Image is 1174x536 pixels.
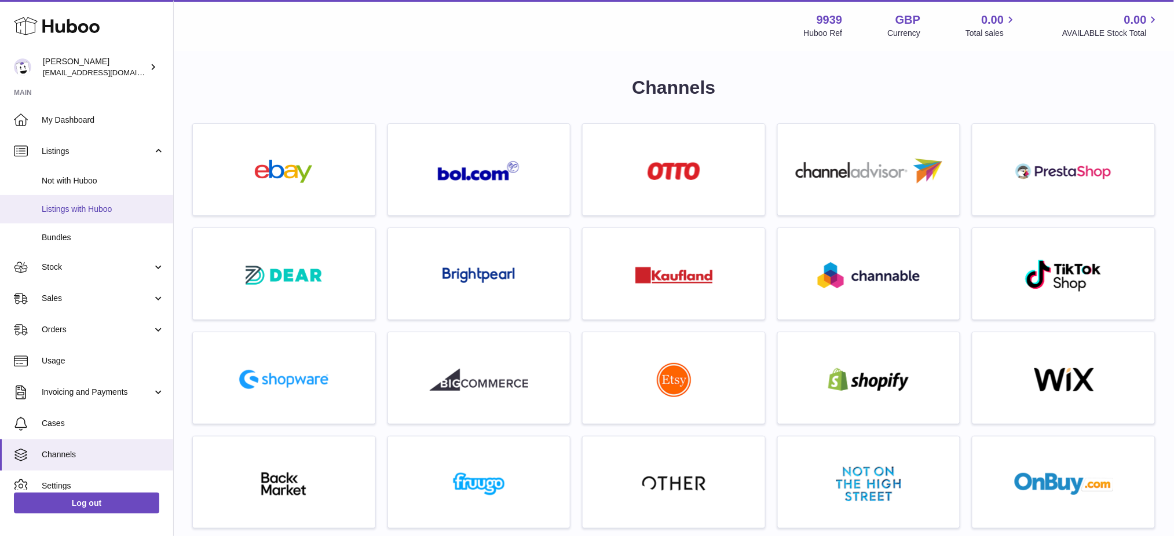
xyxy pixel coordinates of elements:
[42,387,152,398] span: Invoicing and Payments
[42,204,164,215] span: Listings with Huboo
[42,146,152,157] span: Listings
[982,12,1004,28] span: 0.00
[42,480,164,491] span: Settings
[42,232,164,243] span: Bundles
[817,12,843,28] strong: 9939
[42,418,164,429] span: Cases
[14,58,31,76] img: internalAdmin-9939@internal.huboo.com
[1062,12,1160,39] a: 0.00 AVAILABLE Stock Total
[14,493,159,513] a: Log out
[1062,28,1160,39] span: AVAILABLE Stock Total
[42,324,152,335] span: Orders
[42,449,164,460] span: Channels
[895,12,920,28] strong: GBP
[804,28,843,39] div: Huboo Ref
[43,68,170,77] span: [EMAIL_ADDRESS][DOMAIN_NAME]
[965,12,1017,39] a: 0.00 Total sales
[42,115,164,126] span: My Dashboard
[42,293,152,304] span: Sales
[43,56,147,78] div: [PERSON_NAME]
[888,28,921,39] div: Currency
[1124,12,1147,28] span: 0.00
[42,262,152,273] span: Stock
[965,28,1017,39] span: Total sales
[42,355,164,366] span: Usage
[42,175,164,186] span: Not with Huboo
